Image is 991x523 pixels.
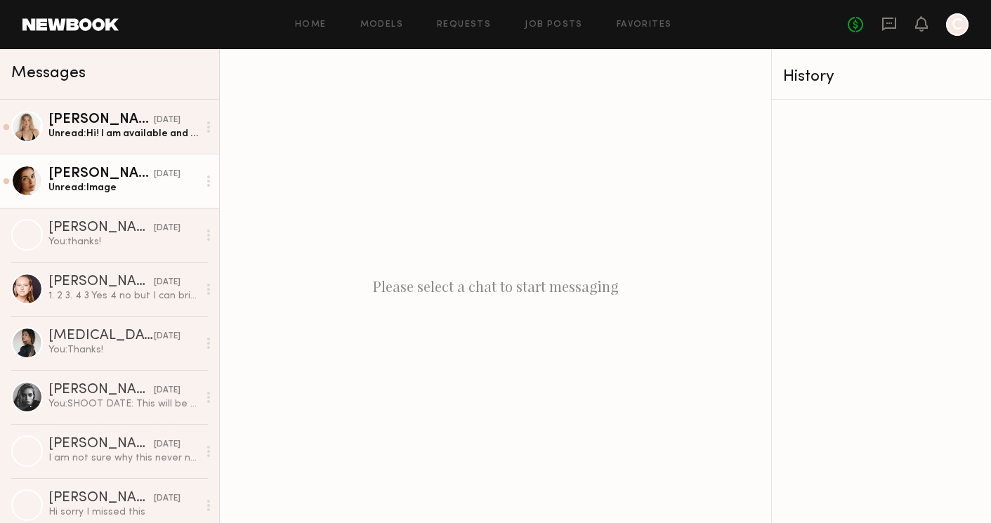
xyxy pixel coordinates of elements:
[48,113,154,127] div: [PERSON_NAME]
[48,167,154,181] div: [PERSON_NAME]
[48,275,154,289] div: [PERSON_NAME]
[48,181,198,194] div: Unread: Image
[48,451,198,465] div: I am not sure why this never notified me, but I actually had a baby and he is exclusively breastf...
[48,383,154,397] div: [PERSON_NAME]
[154,330,181,343] div: [DATE]
[48,505,198,519] div: Hi sorry I missed this
[525,20,583,29] a: Job Posts
[154,168,181,181] div: [DATE]
[11,65,86,81] span: Messages
[48,491,154,505] div: [PERSON_NAME]
[295,20,327,29] a: Home
[220,49,771,523] div: Please select a chat to start messaging
[48,343,198,357] div: You: Thanks!
[48,127,198,140] div: Unread: Hi! I am available and interested!
[783,69,980,85] div: History
[48,437,154,451] div: [PERSON_NAME]
[48,289,198,303] div: 1. 2 3. 4 3 Yes 4 no but I can bring some that I have (clip in) 5. Yes 6. Yes
[154,222,181,235] div: [DATE]
[154,114,181,127] div: [DATE]
[154,384,181,397] div: [DATE]
[48,235,198,249] div: You: thanks!
[48,329,154,343] div: [MEDICAL_DATA][PERSON_NAME]
[617,20,672,29] a: Favorites
[360,20,403,29] a: Models
[437,20,491,29] a: Requests
[48,221,154,235] div: [PERSON_NAME]
[48,397,198,411] div: You: SHOOT DATE: This will be a 1-day shoot in [GEOGRAPHIC_DATA], either on [DATE] or 5. IN-PERSO...
[946,13,969,36] a: C
[154,492,181,505] div: [DATE]
[154,438,181,451] div: [DATE]
[154,276,181,289] div: [DATE]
